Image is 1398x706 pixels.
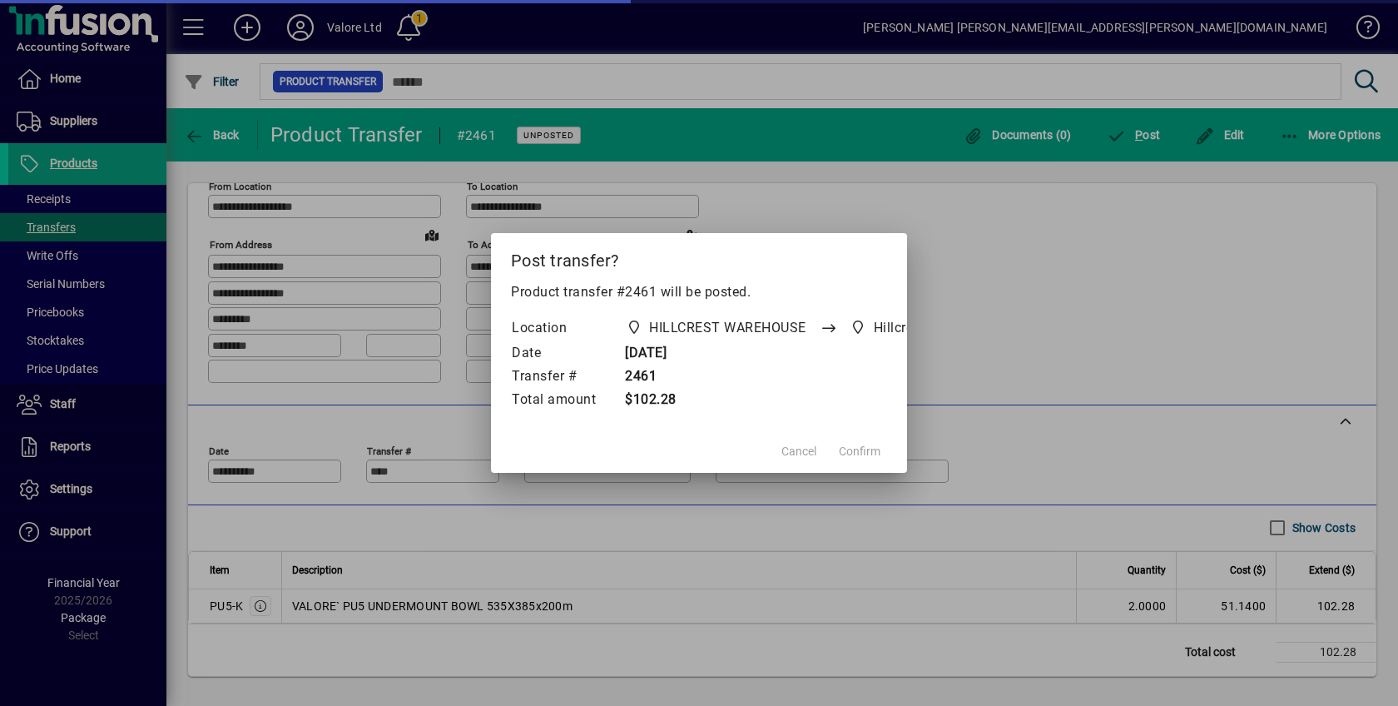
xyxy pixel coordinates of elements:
td: Date [511,342,612,365]
td: [DATE] [612,342,1023,365]
span: HILLCREST WAREHOUSE [649,318,806,338]
h2: Post transfer? [491,233,907,281]
td: 2461 [612,365,1023,389]
td: Transfer # [511,365,612,389]
span: HILLCREST WAREHOUSE [622,316,813,340]
p: Product transfer #2461 will be posted. [511,282,887,302]
td: $102.28 [612,389,1023,412]
span: Hillcrest SECONDS [846,316,999,340]
td: Location [511,316,612,342]
span: Hillcrest SECONDS [874,318,992,338]
td: Total amount [511,389,612,412]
